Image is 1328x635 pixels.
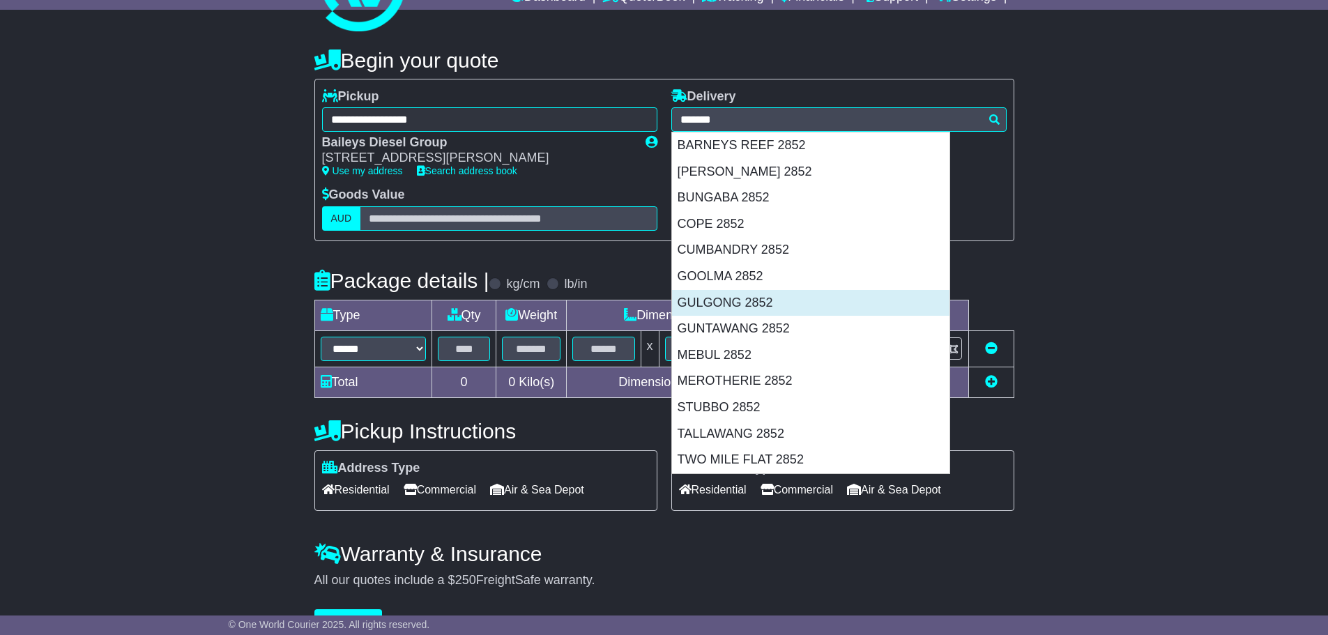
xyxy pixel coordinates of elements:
[672,368,949,395] div: MEROTHERIE 2852
[847,479,941,500] span: Air & Sea Depot
[229,619,430,630] span: © One World Courier 2025. All rights reserved.
[314,269,489,292] h4: Package details |
[314,367,432,397] td: Total
[672,395,949,421] div: STUBBO 2852
[672,421,949,447] div: TALLAWANG 2852
[322,89,379,105] label: Pickup
[567,367,825,397] td: Dimensions in Centimetre(s)
[679,479,747,500] span: Residential
[985,375,998,389] a: Add new item
[314,49,1014,72] h4: Begin your quote
[404,479,476,500] span: Commercial
[564,277,587,292] label: lb/in
[672,159,949,185] div: [PERSON_NAME] 2852
[671,89,736,105] label: Delivery
[322,151,632,166] div: [STREET_ADDRESS][PERSON_NAME]
[567,300,825,330] td: Dimensions (L x W x H)
[672,263,949,290] div: GOOLMA 2852
[496,367,567,397] td: Kilo(s)
[672,185,949,211] div: BUNGABA 2852
[322,461,420,476] label: Address Type
[506,277,540,292] label: kg/cm
[508,375,515,389] span: 0
[314,609,383,634] button: Get Quotes
[455,573,476,587] span: 250
[432,300,496,330] td: Qty
[672,132,949,159] div: BARNEYS REEF 2852
[490,479,584,500] span: Air & Sea Depot
[761,479,833,500] span: Commercial
[314,300,432,330] td: Type
[314,573,1014,588] div: All our quotes include a $ FreightSafe warranty.
[672,290,949,316] div: GULGONG 2852
[672,237,949,263] div: CUMBANDRY 2852
[671,107,1007,132] typeahead: Please provide city
[672,447,949,473] div: TWO MILE FLAT 2852
[672,316,949,342] div: GUNTAWANG 2852
[322,135,632,151] div: Baileys Diesel Group
[314,542,1014,565] h4: Warranty & Insurance
[496,300,567,330] td: Weight
[322,479,390,500] span: Residential
[432,367,496,397] td: 0
[322,188,405,203] label: Goods Value
[417,165,517,176] a: Search address book
[314,420,657,443] h4: Pickup Instructions
[322,206,361,231] label: AUD
[672,342,949,369] div: MEBUL 2852
[985,342,998,355] a: Remove this item
[322,165,403,176] a: Use my address
[641,330,659,367] td: x
[672,211,949,238] div: COPE 2852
